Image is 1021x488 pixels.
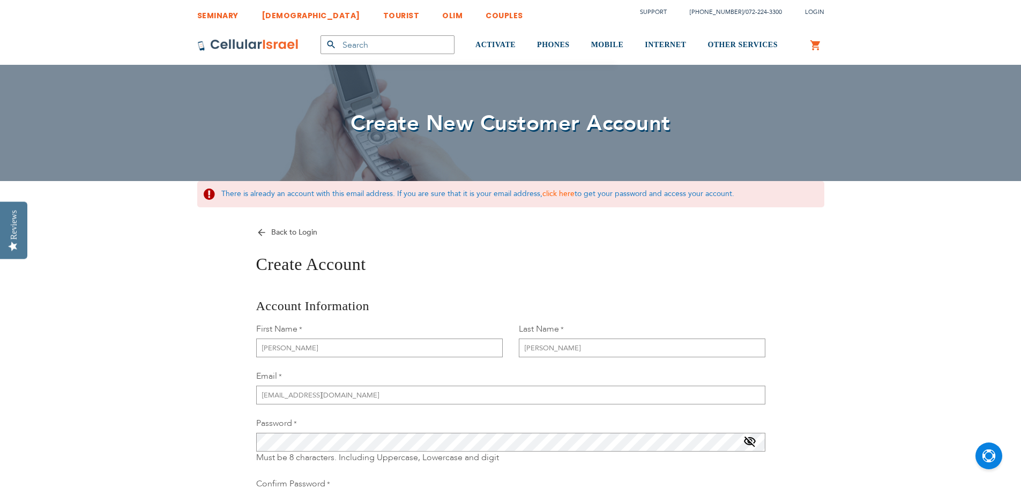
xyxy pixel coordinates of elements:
a: TOURIST [383,3,420,22]
span: Login [805,8,824,16]
h3: Account Information [256,297,765,315]
span: MOBILE [591,41,624,49]
img: Cellular Israel Logo [197,39,299,51]
a: PHONES [537,25,570,65]
a: [DEMOGRAPHIC_DATA] [262,3,360,22]
span: Last Name [519,323,559,335]
input: Email [256,386,765,404]
a: SEMINARY [197,3,239,22]
span: OTHER SERVICES [707,41,778,49]
div: Reviews [9,210,19,239]
a: 072-224-3300 [746,8,782,16]
a: OTHER SERVICES [707,25,778,65]
a: COUPLES [486,3,523,22]
span: Create New Customer Account [351,109,670,138]
a: Back to Login [256,227,317,237]
input: First Name [256,339,503,357]
li: / [679,4,782,20]
div: There is already an account with this email address. If you are sure that it is your email addres... [197,181,824,207]
span: First Name [256,323,297,335]
a: ACTIVATE [475,25,516,65]
input: Last Name [519,339,765,357]
a: OLIM [442,3,463,22]
a: MOBILE [591,25,624,65]
input: Search [321,35,454,54]
span: ACTIVATE [475,41,516,49]
a: [PHONE_NUMBER] [690,8,743,16]
a: click here [542,189,575,199]
span: Must be 8 characters. Including Uppercase, Lowercase and digit [256,452,499,463]
span: INTERNET [645,41,686,49]
span: Back to Login [271,227,317,237]
span: Create Account [256,254,366,274]
span: Email [256,370,277,382]
a: INTERNET [645,25,686,65]
a: Support [640,8,667,16]
span: PHONES [537,41,570,49]
span: Password [256,417,292,429]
